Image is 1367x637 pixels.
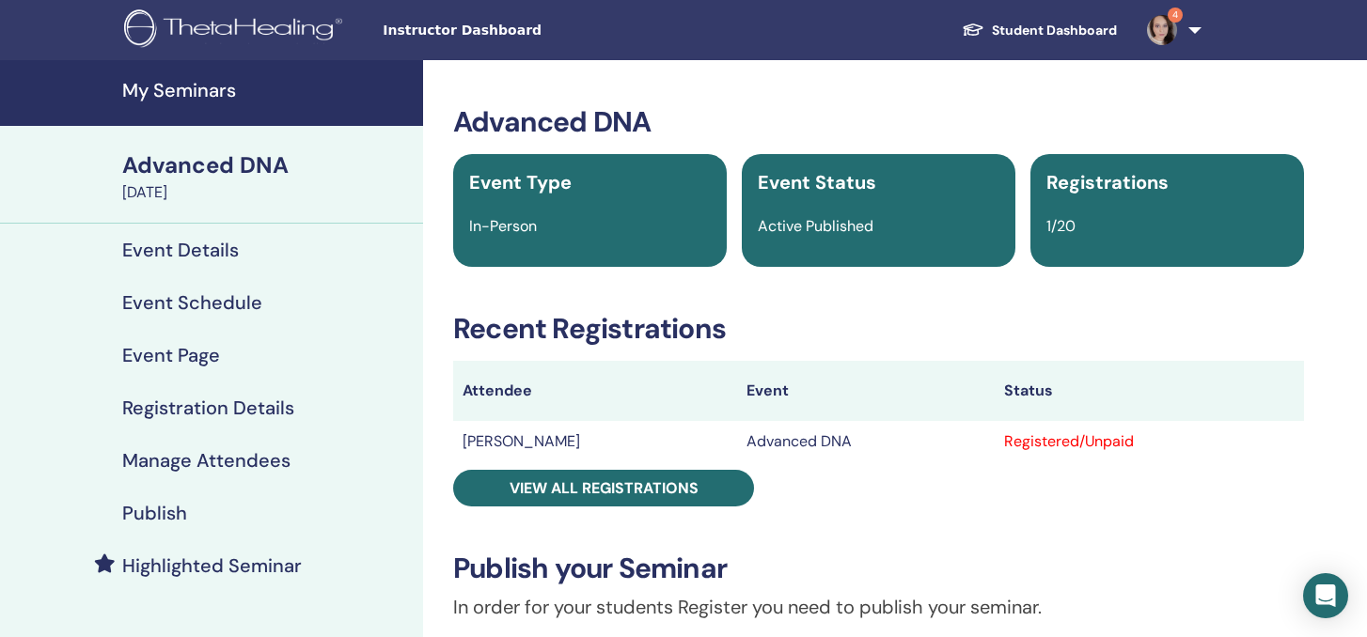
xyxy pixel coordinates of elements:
img: logo.png [124,9,349,52]
h3: Publish your Seminar [453,552,1304,585]
span: Registrations [1046,170,1169,194]
td: Advanced DNA [737,421,996,462]
div: Registered/Unpaid [1004,430,1295,453]
img: default.jpg [1147,15,1177,45]
a: Student Dashboard [947,13,1132,48]
h4: Registration Details [122,396,294,419]
h3: Advanced DNA [453,105,1304,139]
span: Event Type [469,170,572,194]
td: [PERSON_NAME] [453,421,737,462]
span: 4 [1168,8,1183,23]
h4: Event Details [122,239,239,261]
span: Active Published [758,216,873,236]
div: Advanced DNA [122,149,412,181]
span: View all registrations [510,478,699,498]
h4: Highlighted Seminar [122,554,302,577]
span: In-Person [469,216,537,236]
a: View all registrations [453,470,754,506]
h4: Manage Attendees [122,449,291,472]
span: 1/20 [1046,216,1076,236]
h3: Recent Registrations [453,312,1304,346]
div: Open Intercom Messenger [1303,573,1348,618]
h4: Event Schedule [122,291,262,314]
span: Event Status [758,170,876,194]
th: Status [995,361,1304,421]
h4: Event Page [122,344,220,366]
th: Attendee [453,361,737,421]
span: Instructor Dashboard [383,21,665,40]
img: graduation-cap-white.svg [962,22,984,38]
a: Advanced DNA[DATE] [111,149,423,204]
p: In order for your students Register you need to publish your seminar. [453,593,1304,621]
div: [DATE] [122,181,412,204]
h4: My Seminars [122,79,412,101]
th: Event [737,361,996,421]
h4: Publish [122,502,187,524]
